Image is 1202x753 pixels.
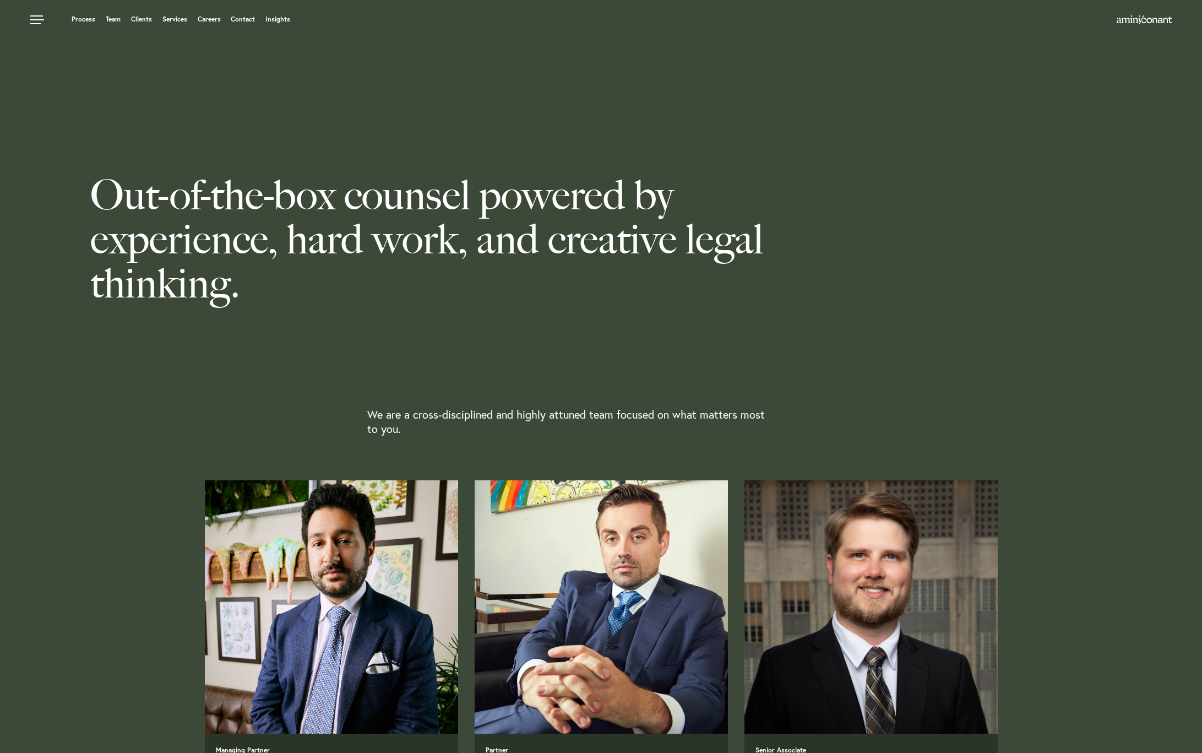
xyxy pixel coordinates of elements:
a: Insights [265,16,290,23]
a: Process [72,16,95,23]
a: Clients [131,16,152,23]
img: Amini & Conant [1117,15,1172,24]
a: Careers [198,16,221,23]
a: Services [162,16,187,23]
img: AC-Headshot-4462.jpg [744,480,998,734]
a: Home [1117,16,1172,25]
img: neema_amini-4.jpg [205,480,458,734]
a: Read Full Bio [205,480,458,734]
a: Team [106,16,121,23]
img: alex_conant.jpg [475,480,728,734]
a: Contact [231,16,255,23]
p: We are a cross-disciplined and highly attuned team focused on what matters most to you. [367,408,771,436]
a: Read Full Bio [475,480,728,734]
a: Read Full Bio [744,480,998,734]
